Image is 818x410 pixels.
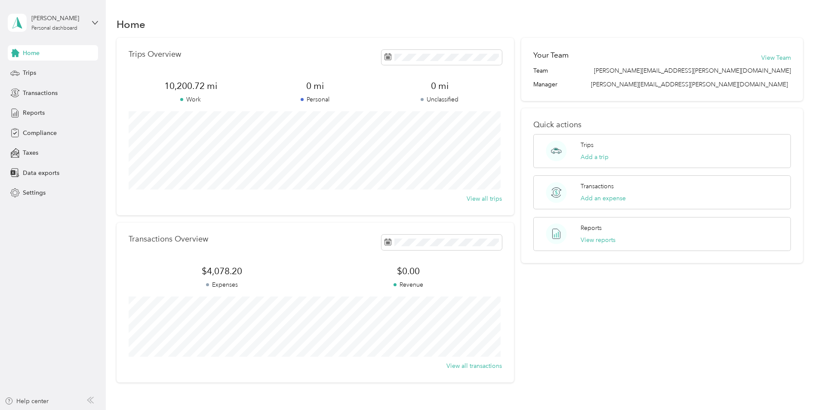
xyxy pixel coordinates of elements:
[533,66,548,75] span: Team
[533,80,557,89] span: Manager
[315,280,502,289] p: Revenue
[761,53,791,62] button: View Team
[129,95,253,104] p: Work
[129,235,208,244] p: Transactions Overview
[581,236,615,245] button: View reports
[581,153,609,162] button: Add a trip
[23,148,38,157] span: Taxes
[23,89,58,98] span: Transactions
[23,188,46,197] span: Settings
[23,168,59,177] span: Data exports
[581,194,626,203] button: Add an expense
[23,49,40,58] span: Home
[23,68,36,77] span: Trips
[31,26,77,31] div: Personal dashboard
[31,14,85,23] div: [PERSON_NAME]
[770,362,818,410] iframe: Everlance-gr Chat Button Frame
[23,108,45,117] span: Reports
[533,120,791,129] p: Quick actions
[378,80,502,92] span: 0 mi
[23,129,57,138] span: Compliance
[581,141,594,150] p: Trips
[129,280,315,289] p: Expenses
[253,95,377,104] p: Personal
[129,80,253,92] span: 10,200.72 mi
[467,194,502,203] button: View all trips
[533,50,569,61] h2: Your Team
[129,50,181,59] p: Trips Overview
[446,361,502,370] button: View all transactions
[5,397,49,406] button: Help center
[253,80,377,92] span: 0 mi
[129,265,315,277] span: $4,078.20
[315,265,502,277] span: $0.00
[594,66,791,75] span: [PERSON_NAME][EMAIL_ADDRESS][PERSON_NAME][DOMAIN_NAME]
[378,95,502,104] p: Unclassified
[117,20,145,29] h1: Home
[581,182,614,191] p: Transactions
[581,223,602,233] p: Reports
[591,81,788,88] span: [PERSON_NAME][EMAIL_ADDRESS][PERSON_NAME][DOMAIN_NAME]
